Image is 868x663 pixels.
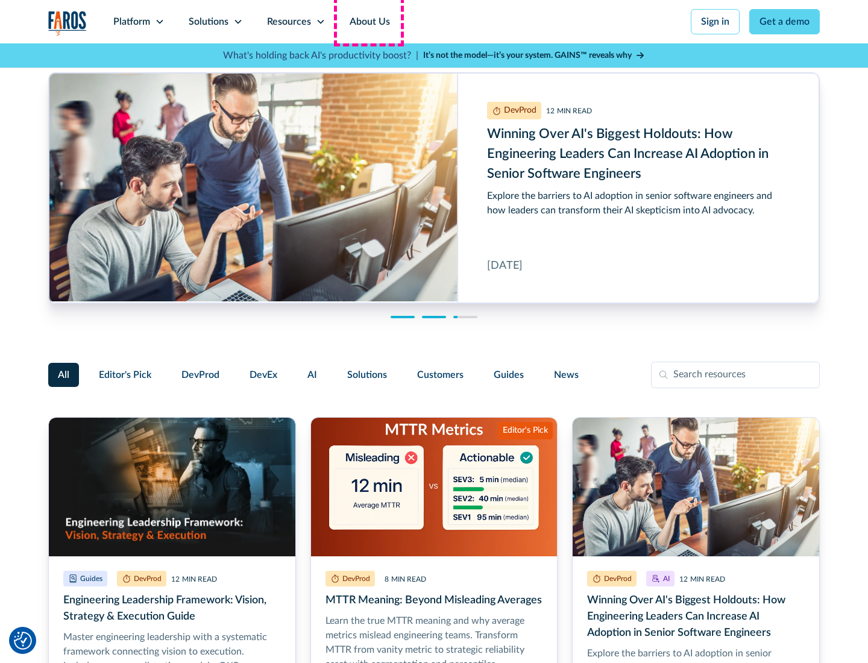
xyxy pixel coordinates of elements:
span: News [554,368,579,382]
img: Realistic image of an engineering leader at work [49,418,295,556]
span: AI [307,368,317,382]
form: Filter Form [48,362,820,388]
a: Get a demo [749,9,820,34]
img: Illustration of misleading vs. actionable MTTR metrics [311,418,558,556]
div: Solutions [189,14,228,29]
div: cms-link [49,73,819,303]
span: Solutions [347,368,387,382]
a: home [48,11,87,36]
span: DevProd [181,368,219,382]
span: Editor's Pick [99,368,151,382]
img: Revisit consent button [14,632,32,650]
p: What's holding back AI's productivity boost? | [223,48,418,63]
span: Guides [494,368,524,382]
a: It’s not the model—it’s your system. GAINS™ reveals why [423,49,645,62]
img: two male senior software developers looking at computer screens in a busy office [573,418,819,556]
span: DevEx [250,368,277,382]
div: Platform [113,14,150,29]
input: Search resources [651,362,820,388]
a: Winning Over AI's Biggest Holdouts: How Engineering Leaders Can Increase AI Adoption in Senior So... [49,73,819,303]
span: All [58,368,69,382]
div: Resources [267,14,311,29]
strong: It’s not the model—it’s your system. GAINS™ reveals why [423,51,632,60]
button: Cookie Settings [14,632,32,650]
span: Customers [417,368,464,382]
img: Logo of the analytics and reporting company Faros. [48,11,87,36]
a: Sign in [691,9,740,34]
